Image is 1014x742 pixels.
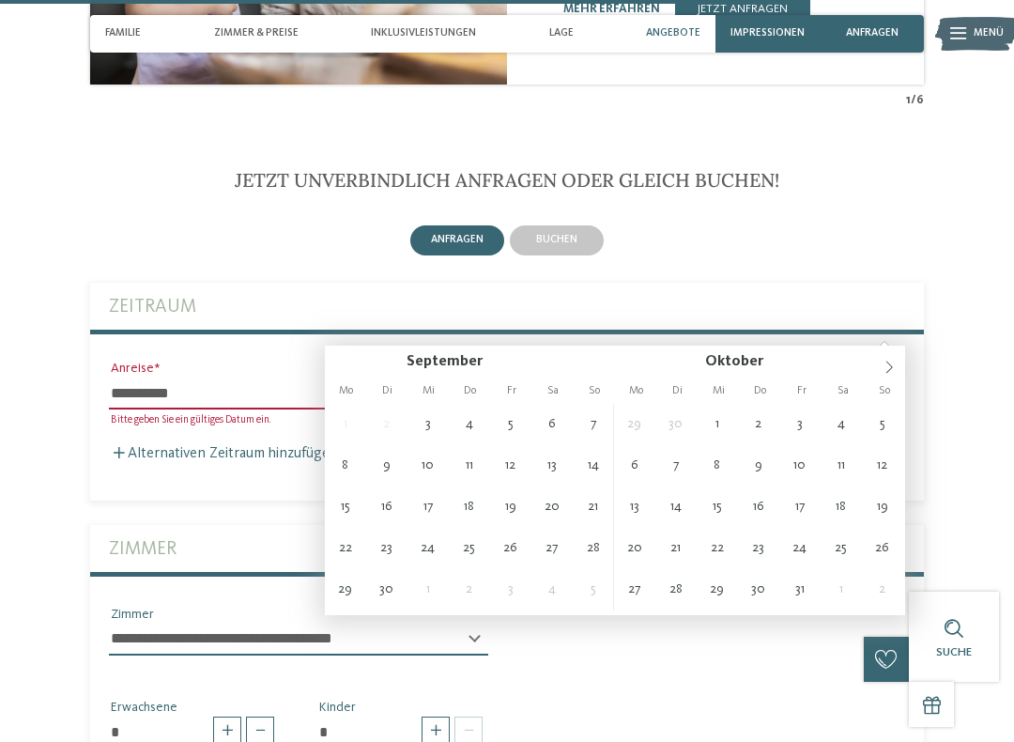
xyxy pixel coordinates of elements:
span: Oktober 22, 2025 [697,528,738,569]
span: Oktober 5, 2025 [573,569,614,611]
span: Oktober 7, 2025 [655,445,697,487]
span: September 16, 2025 [366,487,407,528]
span: Oktober 11, 2025 [821,445,862,487]
span: September [407,354,483,369]
span: September 27, 2025 [531,528,573,569]
span: September 2, 2025 [366,404,407,445]
span: September 30, 2025 [655,404,697,445]
span: Oktober 12, 2025 [862,445,903,487]
span: September 20, 2025 [531,487,573,528]
span: Di [656,385,698,396]
span: September 3, 2025 [407,404,449,445]
span: September 4, 2025 [449,404,490,445]
span: September 15, 2025 [325,487,366,528]
span: September 22, 2025 [325,528,366,569]
span: Do [739,385,780,396]
span: Di [366,385,407,396]
span: Oktober 4, 2025 [821,404,862,445]
span: September 25, 2025 [449,528,490,569]
span: Fr [781,385,822,396]
span: Oktober 3, 2025 [490,569,531,611]
span: Oktober 6, 2025 [614,445,655,487]
span: So [574,385,615,396]
span: Oktober 8, 2025 [697,445,738,487]
span: September 30, 2025 [366,569,407,611]
span: September 13, 2025 [531,445,573,487]
span: November 1, 2025 [821,569,862,611]
span: September 5, 2025 [490,404,531,445]
span: November 2, 2025 [862,569,903,611]
span: September 11, 2025 [449,445,490,487]
span: Oktober [705,354,763,369]
span: Oktober 31, 2025 [779,569,821,611]
span: Oktober 14, 2025 [655,487,697,528]
span: / [911,92,916,109]
span: Do [449,385,490,396]
span: Oktober 1, 2025 [697,404,738,445]
span: Oktober 3, 2025 [779,404,821,445]
label: Alternativen Zeitraum hinzufügen [109,446,338,461]
span: September 19, 2025 [490,487,531,528]
span: buchen [536,234,577,245]
span: Oktober 5, 2025 [862,404,903,445]
span: September 29, 2025 [325,569,366,611]
span: Oktober 27, 2025 [614,569,655,611]
span: Oktober 25, 2025 [821,528,862,569]
span: JETZT UNVERBINDLICH ANFRAGEN ODER GLEICH BUCHEN! [235,168,779,192]
span: Mi [407,385,449,396]
span: Oktober 21, 2025 [655,528,697,569]
input: Year [483,353,539,369]
span: Angebote [646,27,700,39]
span: Oktober 18, 2025 [821,487,862,528]
span: Suche [936,646,972,658]
span: Oktober 2, 2025 [738,404,779,445]
span: September 10, 2025 [407,445,449,487]
span: September 26, 2025 [490,528,531,569]
span: September 17, 2025 [407,487,449,528]
span: Oktober 9, 2025 [738,445,779,487]
span: Oktober 24, 2025 [779,528,821,569]
span: Oktober 2, 2025 [449,569,490,611]
span: Oktober 1, 2025 [407,569,449,611]
span: September 9, 2025 [366,445,407,487]
span: Mi [698,385,739,396]
span: Fr [491,385,532,396]
span: Oktober 23, 2025 [738,528,779,569]
span: September 23, 2025 [366,528,407,569]
span: September 18, 2025 [449,487,490,528]
span: Familie [105,27,141,39]
span: September 7, 2025 [573,404,614,445]
span: Oktober 13, 2025 [614,487,655,528]
span: Mo [325,385,366,396]
span: September 8, 2025 [325,445,366,487]
span: Sa [532,385,574,396]
span: Lage [549,27,574,39]
span: So [864,385,905,396]
span: anfragen [846,27,899,39]
span: 6 [916,92,924,109]
span: September 14, 2025 [573,445,614,487]
span: September 24, 2025 [407,528,449,569]
span: Bitte geben Sie ein gültiges Datum ein. [111,414,270,425]
span: Sa [822,385,864,396]
span: Oktober 16, 2025 [738,487,779,528]
a: buchen [507,222,607,257]
span: September 28, 2025 [573,528,614,569]
span: September 1, 2025 [325,404,366,445]
span: Oktober 19, 2025 [862,487,903,528]
label: Zimmer [109,525,905,572]
label: Zeitraum [109,283,905,330]
span: Oktober 4, 2025 [531,569,573,611]
span: Oktober 29, 2025 [697,569,738,611]
span: Zimmer & Preise [214,27,299,39]
span: Oktober 15, 2025 [697,487,738,528]
span: Oktober 28, 2025 [655,569,697,611]
span: Impressionen [730,27,805,39]
span: Oktober 10, 2025 [779,445,821,487]
span: September 21, 2025 [573,487,614,528]
span: Oktober 20, 2025 [614,528,655,569]
span: anfragen [431,234,484,245]
span: September 12, 2025 [490,445,531,487]
span: September 29, 2025 [614,404,655,445]
span: Oktober 26, 2025 [862,528,903,569]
